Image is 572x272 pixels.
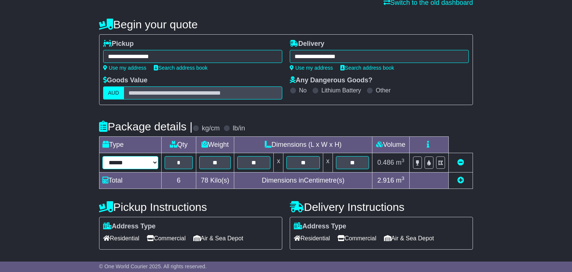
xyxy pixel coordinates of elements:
td: Total [99,173,162,189]
td: Kilo(s) [196,173,234,189]
td: Dimensions (L x W x H) [234,137,372,153]
span: © One World Courier 2025. All rights reserved. [99,263,207,269]
h4: Pickup Instructions [99,201,282,213]
span: 78 [201,177,208,184]
td: Volume [372,137,409,153]
label: Goods Value [103,76,147,85]
span: Commercial [147,233,185,244]
span: m [396,159,404,166]
sup: 3 [401,175,404,181]
span: Air & Sea Depot [193,233,244,244]
label: No [299,87,306,94]
span: Commercial [337,233,376,244]
a: Search address book [340,65,394,71]
label: AUD [103,86,124,99]
a: Use my address [103,65,146,71]
td: Dimensions in Centimetre(s) [234,173,372,189]
a: Search address book [154,65,207,71]
td: 6 [162,173,196,189]
label: kg/cm [202,124,220,133]
h4: Delivery Instructions [290,201,473,213]
sup: 3 [401,158,404,163]
label: Delivery [290,40,324,48]
td: Type [99,137,162,153]
span: m [396,177,404,184]
span: Residential [103,233,139,244]
h4: Package details | [99,120,193,133]
label: Address Type [294,222,346,231]
td: x [323,153,333,173]
label: Pickup [103,40,134,48]
a: Use my address [290,65,333,71]
span: Air & Sea Depot [384,233,434,244]
td: Qty [162,137,196,153]
label: Lithium Battery [321,87,361,94]
label: Other [376,87,391,94]
a: Add new item [457,177,464,184]
h4: Begin your quote [99,18,473,31]
label: lb/in [233,124,245,133]
span: 2.916 [377,177,394,184]
label: Any Dangerous Goods? [290,76,372,85]
td: x [274,153,283,173]
span: Residential [294,233,330,244]
label: Address Type [103,222,156,231]
td: Weight [196,137,234,153]
a: Remove this item [457,159,464,166]
span: 0.486 [377,159,394,166]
